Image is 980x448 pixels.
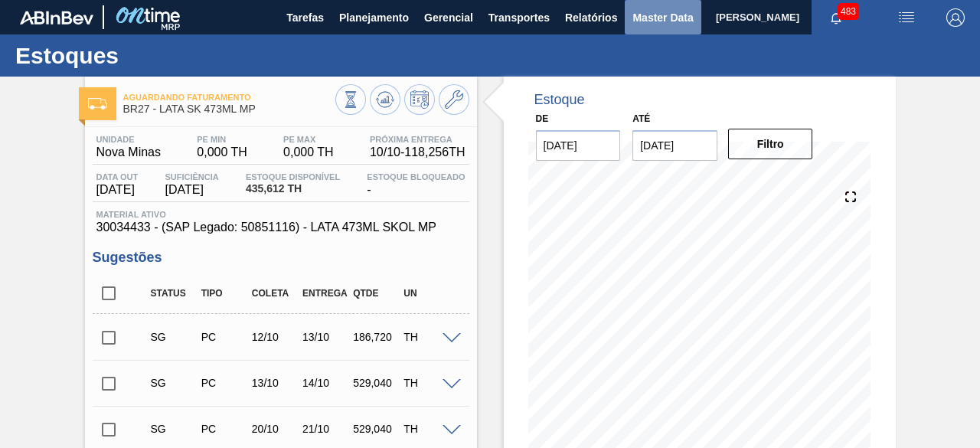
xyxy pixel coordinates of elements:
img: Ícone [88,98,107,110]
button: Atualizar Gráfico [370,84,400,115]
div: 14/10/2025 [299,377,352,389]
label: De [536,113,549,124]
div: Qtde [349,288,403,299]
div: Pedido de Compra [198,423,251,435]
div: Coleta [248,288,302,299]
div: Sugestão Criada [147,331,201,343]
div: Status [147,288,201,299]
span: Aguardando Faturamento [123,93,335,102]
span: 483 [838,3,859,20]
span: Nova Minas [96,146,161,159]
button: Notificações [812,7,861,28]
div: Tipo [198,288,251,299]
button: Ir ao Master Data / Geral [439,84,469,115]
h3: Sugestões [93,250,469,266]
img: TNhmsLtSVTkK8tSr43FrP2fwEKptu5GPRR3wAAAABJRU5ErkJggg== [20,11,93,25]
div: Pedido de Compra [198,331,251,343]
input: dd/mm/yyyy [632,130,717,161]
h1: Estoques [15,47,287,64]
span: Tarefas [286,8,324,27]
div: Entrega [299,288,352,299]
span: 0,000 TH [283,146,334,159]
span: [DATE] [165,183,218,197]
div: TH [400,331,453,343]
button: Filtro [728,129,813,159]
img: Logout [946,8,965,27]
div: - [363,172,469,197]
span: [DATE] [96,183,139,197]
div: TH [400,423,453,435]
span: Data out [96,172,139,181]
span: 0,000 TH [197,146,247,159]
input: dd/mm/yyyy [536,130,621,161]
div: Pedido de Compra [198,377,251,389]
div: 12/10/2025 [248,331,302,343]
button: Programar Estoque [404,84,435,115]
span: Próxima Entrega [370,135,465,144]
button: Visão Geral dos Estoques [335,84,366,115]
span: PE MAX [283,135,334,144]
span: Gerencial [424,8,473,27]
span: BR27 - LATA SK 473ML MP [123,103,335,115]
div: Sugestão Criada [147,423,201,435]
span: Planejamento [339,8,409,27]
div: TH [400,377,453,389]
span: Material ativo [96,210,465,219]
span: Relatórios [565,8,617,27]
span: Master Data [632,8,693,27]
div: Estoque [534,92,585,108]
span: PE MIN [197,135,247,144]
div: Sugestão Criada [147,377,201,389]
div: 529,040 [349,377,403,389]
div: UN [400,288,453,299]
div: 13/10/2025 [248,377,302,389]
div: 529,040 [349,423,403,435]
span: Suficiência [165,172,218,181]
label: Até [632,113,650,124]
span: 10/10 - 118,256 TH [370,146,465,159]
span: Transportes [488,8,550,27]
div: 20/10/2025 [248,423,302,435]
span: 30034433 - (SAP Legado: 50851116) - LATA 473ML SKOL MP [96,221,465,234]
span: Estoque Disponível [246,172,340,181]
img: userActions [897,8,916,27]
div: 13/10/2025 [299,331,352,343]
div: 21/10/2025 [299,423,352,435]
span: Unidade [96,135,161,144]
span: Estoque Bloqueado [367,172,465,181]
span: 435,612 TH [246,183,340,195]
div: 186,720 [349,331,403,343]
